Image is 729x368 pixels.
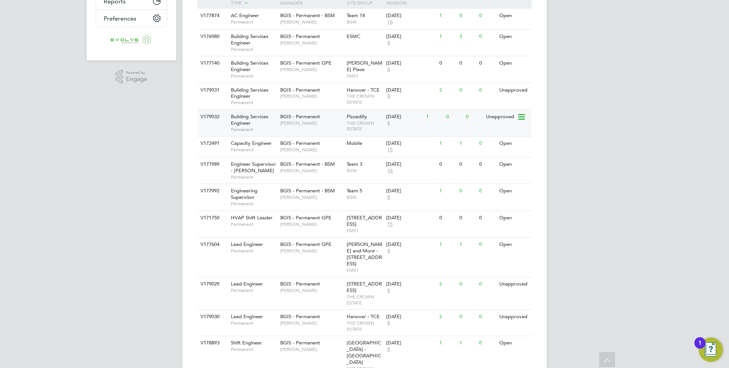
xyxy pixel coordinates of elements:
[347,194,383,200] span: BSM
[347,187,362,194] span: Team 5
[477,336,497,350] div: 0
[477,136,497,151] div: 0
[477,184,497,198] div: 0
[347,113,367,120] span: Piccadilly
[386,120,391,127] span: 8
[231,281,263,287] span: Lead Engineer
[347,313,380,320] span: Hanover - TCE
[231,339,262,346] span: Shift Engineer
[437,336,457,350] div: 1
[199,336,225,350] div: V178893
[347,33,360,40] span: ESMC
[497,157,530,171] div: Open
[386,221,394,228] span: 15
[280,313,320,320] span: BGIS - Permanent
[437,277,457,291] div: 2
[347,12,365,19] span: Team 14
[231,287,276,293] span: Permanent
[437,30,457,44] div: 1
[458,30,477,44] div: 3
[347,120,383,132] span: THE CROWN ESTATE
[458,211,477,225] div: 0
[231,100,276,106] span: Permanent
[199,9,225,23] div: V177874
[386,60,436,67] div: [DATE]
[424,110,444,124] div: 1
[497,211,530,225] div: Open
[199,238,225,252] div: V177604
[386,168,394,174] span: 16
[231,201,276,207] span: Permanent
[104,15,136,22] span: Preferences
[280,287,343,293] span: [PERSON_NAME]
[280,147,343,153] span: [PERSON_NAME]
[386,13,436,19] div: [DATE]
[280,214,331,221] span: BGIS - Permanent GPE
[386,248,391,254] span: 8
[386,241,436,248] div: [DATE]
[231,113,268,126] span: Building Services Engineer
[347,267,383,273] span: FMS1
[698,343,702,353] div: 1
[497,310,530,324] div: Unapproved
[280,221,343,227] span: [PERSON_NAME]
[386,114,422,120] div: [DATE]
[477,83,497,97] div: 0
[477,30,497,44] div: 0
[347,281,382,293] span: [STREET_ADDRESS]
[126,70,147,76] span: Powered by
[280,113,320,120] span: BGIS - Permanent
[280,19,343,25] span: [PERSON_NAME]
[231,313,263,320] span: Lead Engineer
[280,320,343,326] span: [PERSON_NAME]
[231,73,276,79] span: Permanent
[280,168,343,174] span: [PERSON_NAME]
[444,110,464,124] div: 0
[199,110,225,124] div: V179032
[497,336,530,350] div: Open
[115,70,148,84] a: Powered byEngage
[497,56,530,70] div: Open
[347,228,383,234] span: FMS1
[280,161,335,167] span: BGIS - Permanent - BSM
[231,187,257,200] span: Engineering Supervisor
[199,157,225,171] div: V177989
[280,93,343,99] span: [PERSON_NAME]
[458,9,477,23] div: 0
[458,83,477,97] div: 0
[199,184,225,198] div: V177992
[199,136,225,151] div: V172491
[497,83,530,97] div: Unapproved
[347,294,383,306] span: THE CROWN ESTATE
[458,336,477,350] div: 1
[477,238,497,252] div: 0
[231,346,276,352] span: Permanent
[231,12,259,19] span: AC Engineer
[199,56,225,70] div: V177140
[386,140,436,147] div: [DATE]
[437,136,457,151] div: 1
[347,339,381,365] span: [GEOGRAPHIC_DATA] - [GEOGRAPHIC_DATA]
[386,19,394,25] span: 16
[280,140,320,146] span: BGIS - Permanent
[231,19,276,25] span: Permanent
[386,93,391,100] span: 8
[280,339,320,346] span: BGIS - Permanent
[280,281,320,287] span: BGIS - Permanent
[464,110,484,124] div: 0
[280,60,331,66] span: BGIS - Permanent GPE
[386,281,436,287] div: [DATE]
[484,110,517,124] div: Unapproved
[437,83,457,97] div: 2
[126,76,147,82] span: Engage
[231,46,276,52] span: Permanent
[280,346,343,352] span: [PERSON_NAME]
[231,320,276,326] span: Permanent
[437,184,457,198] div: 1
[477,277,497,291] div: 0
[347,87,380,93] span: Hanover - TCE
[386,67,391,73] span: 8
[386,194,391,201] span: 8
[437,310,457,324] div: 2
[497,238,530,252] div: Open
